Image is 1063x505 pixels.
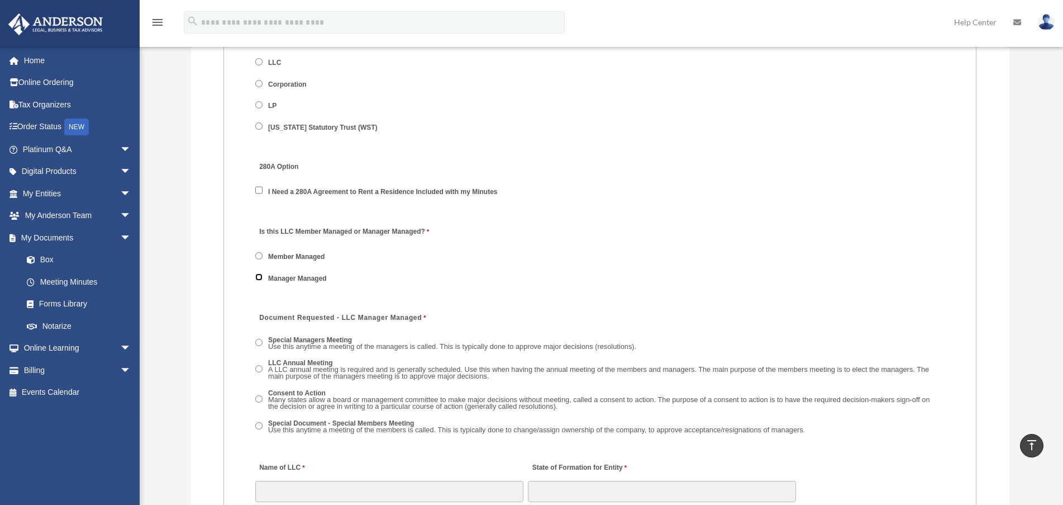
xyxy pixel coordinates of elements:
[1025,438,1038,452] i: vertical_align_top
[265,79,311,89] label: Corporation
[528,460,629,475] label: State of Formation for Entity
[120,226,142,249] span: arrow_drop_down
[265,101,281,111] label: LP
[265,187,502,197] label: I Need a 280A Agreement to Rent a Residence Included with my Minutes
[16,293,148,315] a: Forms Library
[1038,14,1055,30] img: User Pic
[151,16,164,29] i: menu
[120,359,142,382] span: arrow_drop_down
[16,271,142,293] a: Meeting Minutes
[16,249,148,271] a: Box
[151,20,164,29] a: menu
[5,13,106,35] img: Anderson Advisors Platinum Portal
[120,337,142,360] span: arrow_drop_down
[120,205,142,228] span: arrow_drop_down
[8,49,148,72] a: Home
[268,395,930,411] span: Many states allow a board or management committee to make major decisions without meeting, called...
[8,205,148,227] a: My Anderson Teamarrow_drop_down
[265,273,331,284] label: Manager Managed
[268,426,805,434] span: Use this anytime a meeting of the members is called. This is typically done to change/assign owne...
[265,335,640,352] label: Special Managers Meeting
[120,182,142,205] span: arrow_drop_down
[1020,434,1043,457] a: vertical_align_top
[8,72,148,94] a: Online Ordering
[265,122,382,133] label: [US_STATE] Statutory Trust (WST)
[8,381,148,404] a: Events Calendar
[187,15,199,27] i: search
[265,358,945,383] label: LLC Annual Meeting
[8,226,148,249] a: My Documentsarrow_drop_down
[255,460,307,475] label: Name of LLC
[8,93,148,116] a: Tax Organizers
[268,342,636,351] span: Use this anytime a meeting of the managers is called. This is typically done to approve major dec...
[8,161,148,183] a: Digital Productsarrow_drop_down
[8,116,148,139] a: Order StatusNEW
[265,418,809,436] label: Special Document - Special Members Meeting
[8,182,148,205] a: My Entitiesarrow_drop_down
[8,337,148,360] a: Online Learningarrow_drop_down
[8,359,148,381] a: Billingarrow_drop_down
[259,314,422,322] span: Document Requested - LLC Manager Managed
[265,58,285,68] label: LLC
[8,138,148,161] a: Platinum Q&Aarrow_drop_down
[255,224,432,239] label: Is this LLC Member Managed or Manager Managed?
[255,160,361,175] label: 280A Option
[268,365,929,381] span: A LLC annual meeting is required and is generally scheduled. Use this when having the annual meet...
[16,315,148,337] a: Notarize
[265,388,945,413] label: Consent to Action
[120,138,142,161] span: arrow_drop_down
[265,252,329,262] label: Member Managed
[120,161,142,183] span: arrow_drop_down
[64,119,89,135] div: NEW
